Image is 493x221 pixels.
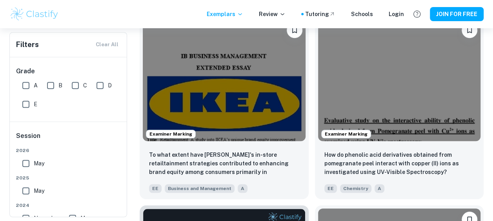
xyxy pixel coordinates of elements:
button: Help and Feedback [410,7,424,21]
h6: Grade [16,67,121,76]
span: Business and Management [165,184,235,193]
span: B [58,81,62,90]
a: Schools [351,10,373,18]
span: A [34,81,38,90]
button: JOIN FOR FREE [430,7,484,21]
h6: Filters [16,39,39,50]
span: 2026 [16,147,121,154]
img: Chemistry EE example thumbnail: How do phenolic acid derivatives obtaine [318,19,481,141]
p: Review [259,10,286,18]
button: Please log in to bookmark exemplars [462,22,477,38]
a: Examiner MarkingPlease log in to bookmark exemplarsHow do phenolic acid derivatives obtained from... [315,16,484,199]
span: 2024 [16,202,121,209]
img: Business and Management EE example thumbnail: To what extent have IKEA's in-store reta [143,19,306,141]
a: Login [389,10,404,18]
span: A [375,184,384,193]
span: EE [149,184,162,193]
span: 2025 [16,174,121,181]
span: EE [324,184,337,193]
p: How do phenolic acid derivatives obtained from pomegranate peel interact with copper (II) ions as... [324,150,475,176]
a: Examiner MarkingPlease log in to bookmark exemplarsTo what extent have IKEA's in-store retailtain... [140,16,309,199]
img: Clastify logo [9,6,59,22]
span: Examiner Marking [146,130,195,138]
span: C [83,81,87,90]
span: May [34,187,44,195]
p: Exemplars [207,10,243,18]
button: Please log in to bookmark exemplars [287,22,302,38]
p: To what extent have IKEA's in-store retailtainment strategies contributed to enhancing brand equi... [149,150,299,177]
span: A [238,184,247,193]
span: Examiner Marking [322,130,371,138]
span: May [34,159,44,168]
h6: Session [16,131,121,147]
a: Tutoring [305,10,335,18]
span: E [34,100,37,109]
span: D [108,81,112,90]
span: Chemistry [340,184,371,193]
